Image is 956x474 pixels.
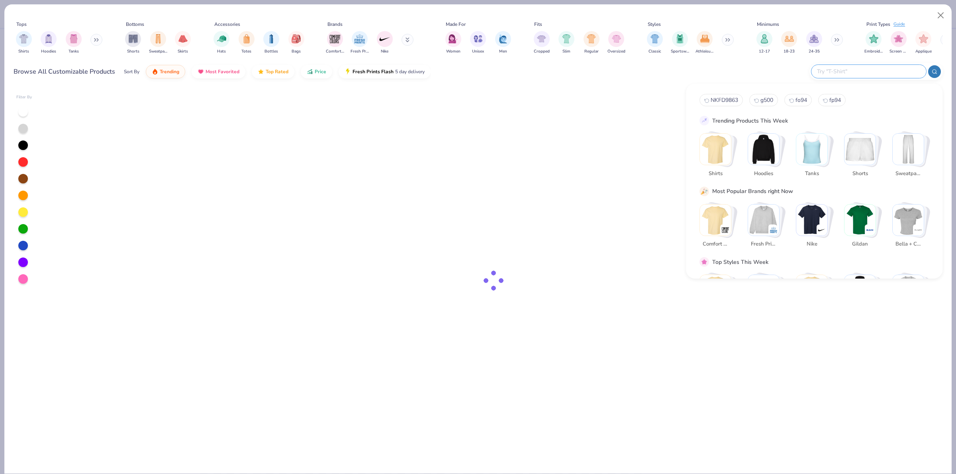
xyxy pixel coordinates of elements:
[41,31,57,55] button: filter button
[584,31,599,55] div: filter for Regular
[495,31,511,55] div: filter for Men
[214,31,229,55] div: filter for Hats
[499,34,507,43] img: Men Image
[844,133,881,181] button: Stack Card Button Shorts
[648,21,661,28] div: Styles
[288,31,304,55] button: filter button
[701,117,708,124] img: trend_line.gif
[152,68,158,75] img: trending.gif
[69,49,79,55] span: Tanks
[806,31,822,55] div: filter for 24-35
[178,49,188,55] span: Skirts
[495,31,511,55] button: filter button
[701,258,708,265] img: pink_star.gif
[315,68,326,75] span: Price
[607,49,625,55] span: Oversized
[607,31,625,55] div: filter for Oversized
[263,31,279,55] button: filter button
[915,226,923,234] img: Bella + Canvas
[700,34,709,43] img: Athleisure Image
[647,31,663,55] div: filter for Classic
[892,275,929,322] button: Stack Card Button Cozy
[796,275,827,306] img: Athleisure
[124,68,139,75] div: Sort By
[214,21,240,28] div: Accessories
[14,67,115,76] div: Browse All Customizable Products
[760,34,769,43] img: 12-17 Image
[748,275,779,306] img: Sportswear
[66,31,82,55] button: filter button
[699,133,736,181] button: Stack Card Button Shirts
[354,33,366,45] img: Fresh Prints Image
[377,31,393,55] button: filter button
[722,226,730,234] img: Comfort Colors
[301,65,332,78] button: Price
[198,68,204,75] img: most_fav.gif
[470,31,486,55] div: filter for Unisex
[795,96,807,104] span: fo94
[351,31,369,55] button: filter button
[847,170,873,178] span: Shorts
[712,117,788,125] div: Trending Products This Week
[671,31,689,55] div: filter for Sportswear
[44,34,53,43] img: Hoodies Image
[292,49,301,55] span: Bags
[353,68,394,75] span: Fresh Prints Flash
[809,49,820,55] span: 24-35
[751,170,777,178] span: Hoodies
[345,68,351,75] img: flash.gif
[818,226,826,234] img: Nike
[607,31,625,55] button: filter button
[864,31,883,55] div: filter for Embroidery
[326,49,344,55] span: Comfort Colors
[558,31,574,55] div: filter for Slim
[612,34,621,43] img: Oversized Image
[292,34,300,43] img: Bags Image
[869,34,878,43] img: Embroidery Image
[206,68,239,75] span: Most Favorited
[785,34,794,43] img: 18-23 Image
[41,31,57,55] div: filter for Hoodies
[587,34,596,43] img: Regular Image
[915,31,932,55] button: filter button
[829,96,841,104] span: fp94
[895,240,921,248] span: Bella + Canvas
[449,34,458,43] img: Women Image
[796,275,833,322] button: Stack Card Button Athleisure
[695,31,714,55] button: filter button
[217,34,226,43] img: Hats Image
[175,31,191,55] button: filter button
[534,31,550,55] div: filter for Cropped
[192,65,245,78] button: Most Favorited
[66,31,82,55] div: filter for Tanks
[866,226,874,234] img: Gildan
[894,34,903,43] img: Screen Print Image
[126,21,144,28] div: Bottoms
[796,133,833,181] button: Stack Card Button Tanks
[267,34,276,43] img: Bottles Image
[700,134,731,165] img: Shirts
[562,49,570,55] span: Slim
[889,31,908,55] div: filter for Screen Print
[751,240,777,248] span: Fresh Prints
[759,49,770,55] span: 12-17
[650,34,660,43] img: Classic Image
[395,67,425,76] span: 5 day delivery
[472,49,484,55] span: Unisex
[703,240,729,248] span: Comfort Colors
[534,49,550,55] span: Cropped
[558,31,574,55] button: filter button
[18,49,29,55] span: Shirts
[252,65,294,78] button: Top Rated
[864,49,883,55] span: Embroidery
[756,31,772,55] button: filter button
[263,31,279,55] div: filter for Bottles
[474,34,483,43] img: Unisex Image
[799,240,825,248] span: Nike
[127,49,139,55] span: Shorts
[537,34,546,43] img: Cropped Image
[16,94,32,100] div: Filter By
[748,133,784,181] button: Stack Card Button Hoodies
[700,205,731,236] img: Comfort Colors
[242,34,251,43] img: Totes Image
